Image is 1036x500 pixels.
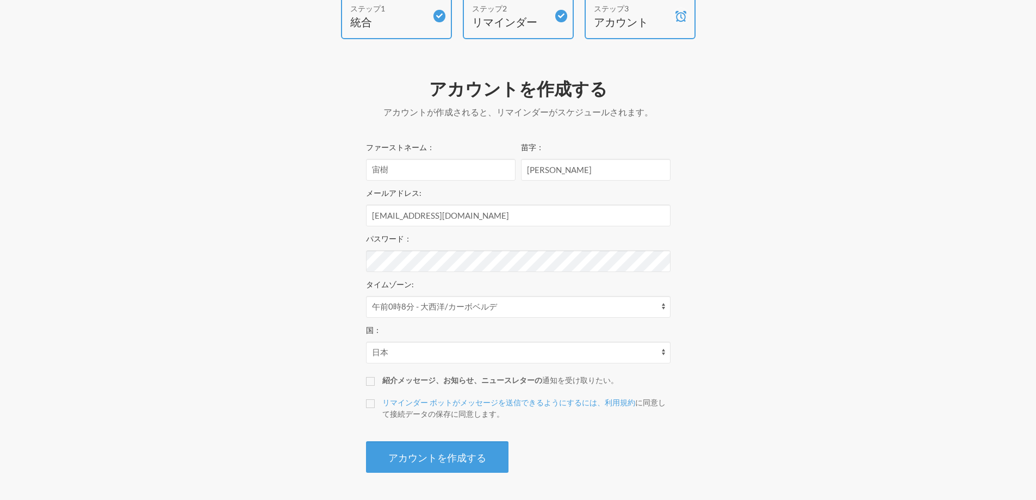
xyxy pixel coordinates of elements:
[366,399,375,408] input: リマインダー ボットがメッセージを送信できるようにするには、利用規約に同意して接続データの保存に同意します。
[366,280,414,289] font: タイムゾーン:
[542,375,618,385] font: 通知を受け取りたい。
[388,452,486,464] font: アカウントを作成する
[366,234,412,243] font: パスワード：
[472,15,537,28] font: リマインダー
[497,409,504,418] font: 。
[521,143,544,152] font: 苗字：
[383,107,497,117] font: アカウントが作成されると、
[472,4,507,13] font: ステップ2
[366,377,375,386] input: 紹介メッセージ、お知らせ、ニュースレターの通知を受け取りたい。
[382,398,666,418] font: に同意して接続データの保存に同意します
[366,143,435,152] font: ファーストネーム：
[366,188,421,197] font: メールアドレス:
[429,78,607,99] font: アカウントを作成する
[497,107,653,117] font: リマインダーがスケジュールされます。
[594,15,648,28] font: アカウント
[594,4,629,13] font: ステップ3
[366,441,508,473] button: アカウントを作成する
[350,4,385,13] font: ステップ1
[382,398,635,407] a: リマインダー ボットがメッセージを送信できるようにするには、利用規約
[382,375,542,385] font: 紹介メッセージ、お知らせ、ニュースレターの
[366,325,381,335] font: 国：
[350,15,372,28] font: 統合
